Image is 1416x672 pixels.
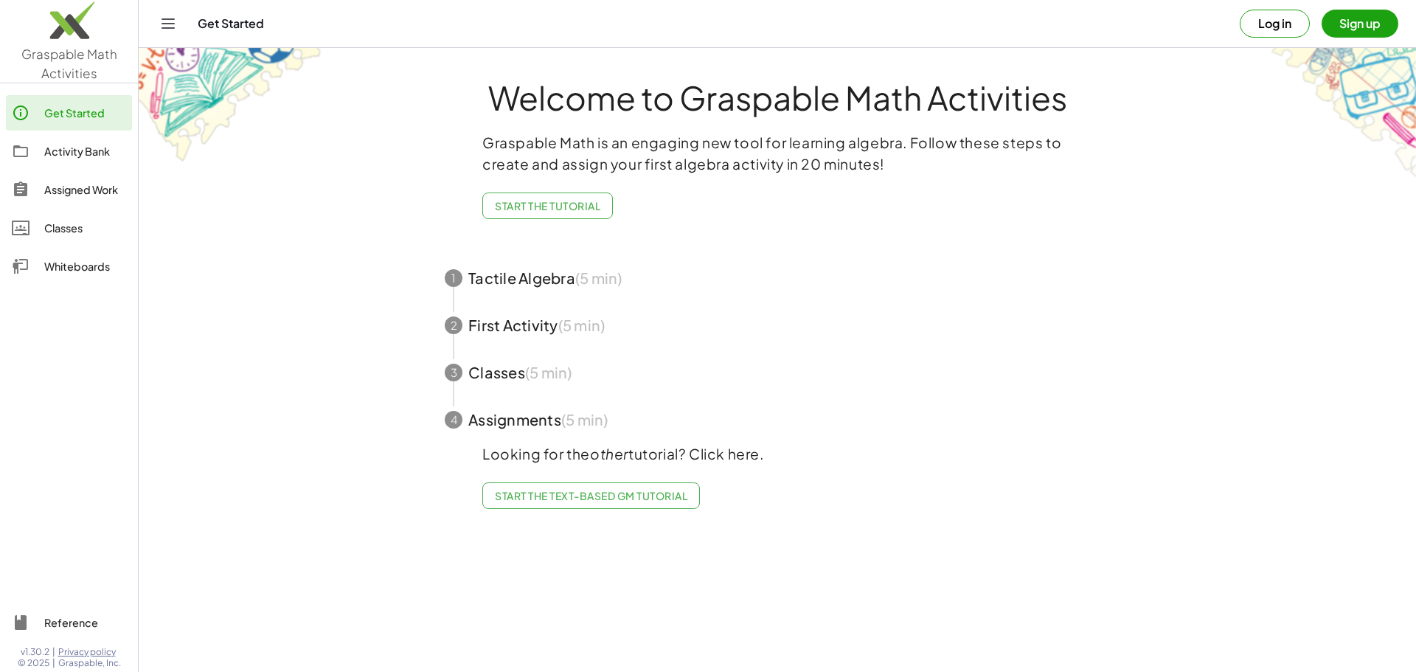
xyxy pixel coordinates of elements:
[1240,10,1310,38] button: Log in
[58,657,121,669] span: Graspable, Inc.
[52,646,55,658] span: |
[445,411,462,429] div: 4
[6,249,132,284] a: Whiteboards
[6,134,132,169] a: Activity Bank
[495,489,687,502] span: Start the Text-based GM Tutorial
[427,396,1128,443] button: 4Assignments(5 min)
[590,445,628,463] em: other
[482,482,700,509] a: Start the Text-based GM Tutorial
[21,646,49,658] span: v1.30.2
[427,302,1128,349] button: 2First Activity(5 min)
[6,95,132,131] a: Get Started
[44,257,126,275] div: Whiteboards
[417,80,1137,114] h1: Welcome to Graspable Math Activities
[495,199,600,212] span: Start the Tutorial
[44,219,126,237] div: Classes
[6,172,132,207] a: Assigned Work
[6,210,132,246] a: Classes
[58,646,121,658] a: Privacy policy
[44,142,126,160] div: Activity Bank
[445,316,462,334] div: 2
[6,605,132,640] a: Reference
[1322,10,1398,38] button: Sign up
[18,657,49,669] span: © 2025
[139,46,323,164] img: get-started-bg-ul-Ceg4j33I.png
[52,657,55,669] span: |
[482,193,613,219] button: Start the Tutorial
[156,12,180,35] button: Toggle navigation
[21,46,117,81] span: Graspable Math Activities
[427,254,1128,302] button: 1Tactile Algebra(5 min)
[44,181,126,198] div: Assigned Work
[482,443,1072,465] p: Looking for the tutorial? Click here.
[44,104,126,122] div: Get Started
[445,269,462,287] div: 1
[427,349,1128,396] button: 3Classes(5 min)
[445,364,462,381] div: 3
[44,614,126,631] div: Reference
[482,132,1072,175] p: Graspable Math is an engaging new tool for learning algebra. Follow these steps to create and ass...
